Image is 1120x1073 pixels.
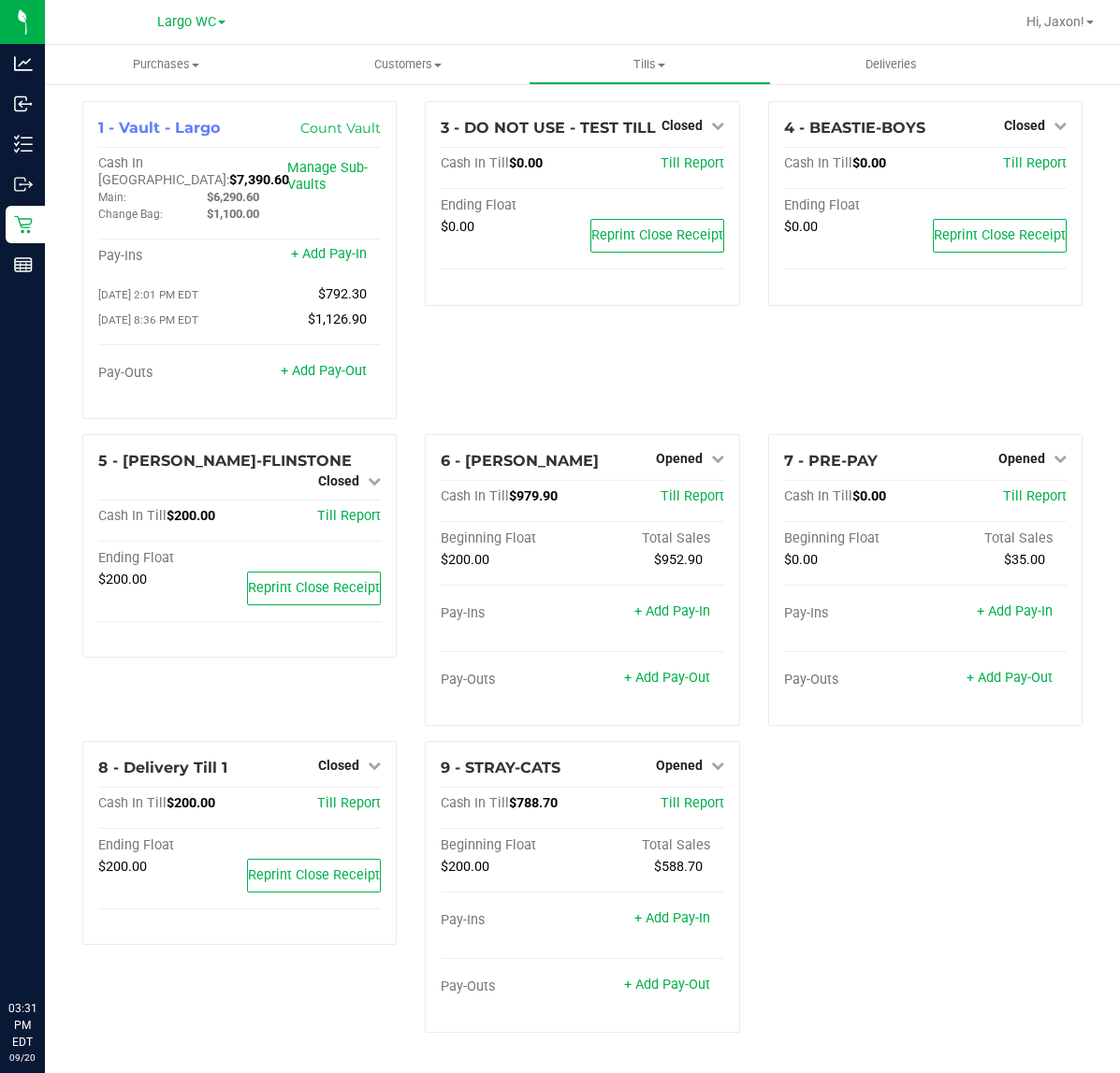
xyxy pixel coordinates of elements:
[98,837,240,854] div: Ending Float
[287,45,530,84] a: Customers
[656,451,703,466] span: Opened
[1026,14,1084,29] span: Hi, Jaxon!
[8,1000,36,1051] p: 03:31 PM EDT
[441,155,509,171] span: Cash In Till
[291,246,367,262] a: + Add Pay-In
[977,603,1053,619] a: + Add Pay-In
[98,288,198,301] span: [DATE] 2:01 PM EDT
[441,605,582,622] div: Pay-Ins
[441,859,489,875] span: $200.00
[8,1051,36,1065] p: 09/20
[509,155,543,171] span: $0.00
[287,160,368,193] a: Manage Sub-Vaults
[784,605,925,622] div: Pay-Ins
[167,508,215,524] span: $200.00
[634,603,710,619] a: + Add Pay-In
[441,452,599,470] span: 6 - [PERSON_NAME]
[247,572,381,605] button: Reprint Close Receipt
[1004,118,1045,133] span: Closed
[207,207,259,221] span: $1,100.00
[661,795,724,811] a: Till Report
[45,56,287,73] span: Purchases
[784,219,818,235] span: $0.00
[441,488,509,504] span: Cash In Till
[98,508,167,524] span: Cash In Till
[509,488,558,504] span: $979.90
[98,365,240,382] div: Pay-Outs
[98,248,240,265] div: Pay-Ins
[998,451,1045,466] span: Opened
[624,977,710,993] a: + Add Pay-Out
[784,488,852,504] span: Cash In Till
[317,795,381,811] a: Till Report
[852,155,886,171] span: $0.00
[441,912,582,929] div: Pay-Ins
[1004,552,1045,568] span: $35.00
[98,550,240,567] div: Ending Float
[654,859,703,875] span: $588.70
[784,452,878,470] span: 7 - PRE-PAY
[14,94,33,113] inline-svg: Inbound
[248,580,380,596] span: Reprint Close Receipt
[771,45,1013,84] a: Deliveries
[591,227,723,243] span: Reprint Close Receipt
[582,530,723,547] div: Total Sales
[300,120,381,137] a: Count Vault
[98,313,198,326] span: [DATE] 8:36 PM EDT
[98,859,147,875] span: $200.00
[662,118,703,133] span: Closed
[318,758,359,773] span: Closed
[634,910,710,926] a: + Add Pay-In
[784,672,925,689] div: Pay-Outs
[661,155,724,171] span: Till Report
[98,119,220,137] span: 1 - Vault - Largo
[656,758,703,773] span: Opened
[441,197,582,214] div: Ending Float
[98,208,163,221] span: Change Bag:
[308,312,367,327] span: $1,126.90
[98,452,352,470] span: 5 - [PERSON_NAME]-FLINSTONE
[98,572,147,587] span: $200.00
[14,54,33,73] inline-svg: Analytics
[840,56,942,73] span: Deliveries
[529,45,771,84] a: Tills
[852,488,886,504] span: $0.00
[98,191,126,204] span: Main:
[441,795,509,811] span: Cash In Till
[784,197,925,214] div: Ending Float
[624,670,710,686] a: + Add Pay-Out
[933,219,1067,253] button: Reprint Close Receipt
[98,155,229,188] span: Cash In [GEOGRAPHIC_DATA]:
[317,508,381,524] a: Till Report
[590,219,724,253] button: Reprint Close Receipt
[318,473,359,488] span: Closed
[14,175,33,194] inline-svg: Outbound
[98,795,167,811] span: Cash In Till
[925,530,1067,547] div: Total Sales
[661,488,724,504] a: Till Report
[441,119,656,137] span: 3 - DO NOT USE - TEST TILL
[784,530,925,547] div: Beginning Float
[582,837,723,854] div: Total Sales
[247,859,381,892] button: Reprint Close Receipt
[441,837,582,854] div: Beginning Float
[14,215,33,234] inline-svg: Retail
[19,923,75,979] iframe: Resource center
[1003,488,1067,504] a: Till Report
[967,670,1053,686] a: + Add Pay-Out
[784,155,852,171] span: Cash In Till
[229,172,289,188] span: $7,390.60
[207,190,259,204] span: $6,290.60
[784,552,818,568] span: $0.00
[441,552,489,568] span: $200.00
[157,14,216,30] span: Largo WC
[1003,155,1067,171] a: Till Report
[98,759,227,776] span: 8 - Delivery Till 1
[318,286,367,302] span: $792.30
[441,219,474,235] span: $0.00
